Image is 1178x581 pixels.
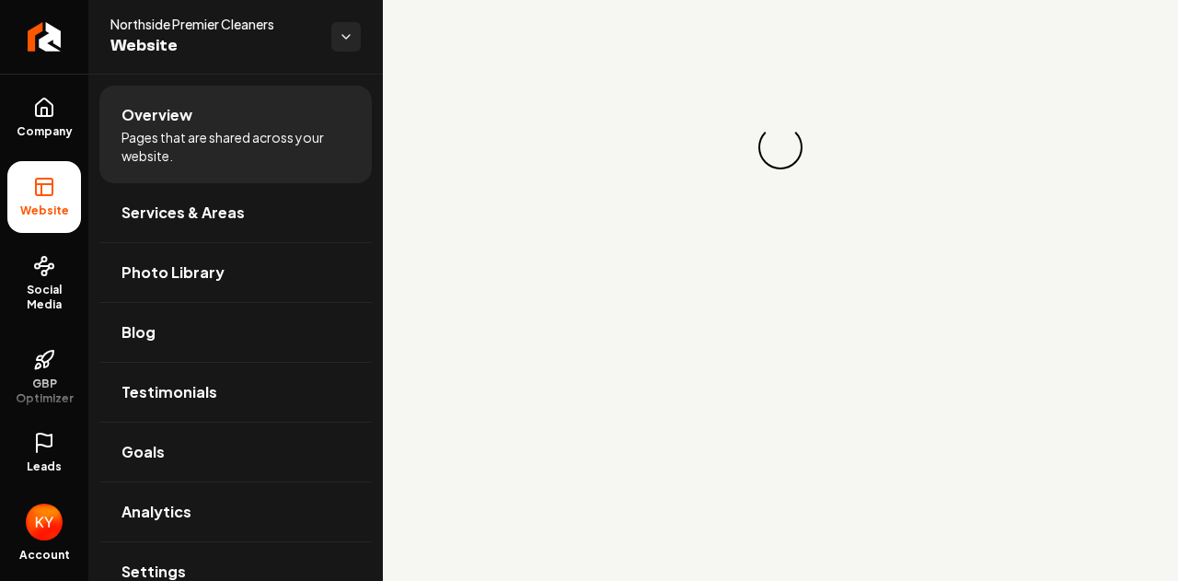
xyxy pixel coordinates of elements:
[99,303,372,362] a: Blog
[99,243,372,302] a: Photo Library
[7,377,81,406] span: GBP Optimizer
[121,128,350,165] span: Pages that are shared across your website.
[121,202,245,224] span: Services & Areas
[121,261,225,284] span: Photo Library
[7,283,81,312] span: Social Media
[7,240,81,327] a: Social Media
[758,125,803,169] div: Loading
[99,423,372,482] a: Goals
[7,334,81,421] a: GBP Optimizer
[99,183,372,242] a: Services & Areas
[121,441,165,463] span: Goals
[121,321,156,343] span: Blog
[121,501,191,523] span: Analytics
[26,504,63,540] img: Katherine Yanez
[110,33,317,59] span: Website
[27,459,62,474] span: Leads
[121,381,217,403] span: Testimonials
[110,15,317,33] span: Northside Premier Cleaners
[19,548,70,563] span: Account
[28,22,62,52] img: Rebolt Logo
[121,104,192,126] span: Overview
[99,363,372,422] a: Testimonials
[7,417,81,489] a: Leads
[99,482,372,541] a: Analytics
[7,82,81,154] a: Company
[9,124,80,139] span: Company
[13,203,76,218] span: Website
[26,496,63,540] button: Open user button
